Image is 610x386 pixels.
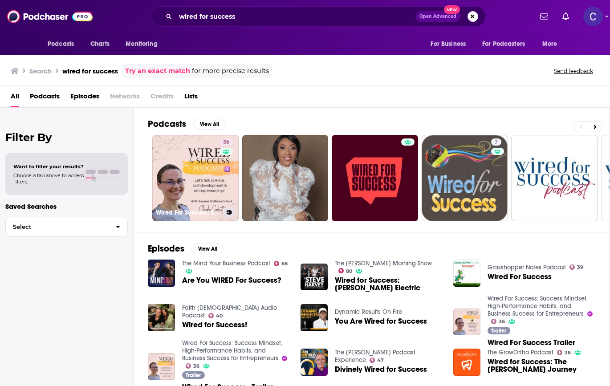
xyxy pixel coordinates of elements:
[30,89,60,107] a: Podcasts
[11,89,19,107] a: All
[182,260,270,267] a: The Mind Your Business Podcast
[148,260,175,287] a: Are You WIRED For Success?
[488,295,588,317] a: Wired For Success: Success Mindset, High-Performance Habits, and Business Success for Entrepreneurs
[551,67,596,75] button: Send feedback
[335,308,402,316] a: Dynamic Results On Fire
[90,38,110,50] span: Charts
[419,14,456,19] span: Open Advanced
[335,276,443,292] span: Wired for Success: [PERSON_NAME] Electric
[577,265,583,269] span: 39
[85,36,115,53] a: Charts
[13,172,84,185] span: Choose a tab above to access filters.
[62,67,118,75] h3: wired for success
[151,6,486,27] div: Search podcasts, credits, & more...
[301,264,328,291] img: Wired for Success: Doc Watts Electric
[186,363,200,369] a: 36
[126,38,157,50] span: Monitoring
[335,276,443,292] a: Wired for Success: Doc Watts Electric
[89,52,96,59] img: tab_keywords_by_traffic_grey.svg
[281,262,288,266] span: 68
[569,264,584,270] a: 39
[335,349,415,364] a: The Don Keathley Podcast Experience
[191,244,224,254] button: View All
[23,23,98,30] div: Domain: [DOMAIN_NAME]
[216,314,223,318] span: 40
[488,339,575,346] a: Wired For Success Trailer
[491,328,506,333] span: Trailer
[583,7,603,26] span: Logged in as publicityxxtina
[182,276,281,284] a: Are You WIRED For Success?
[424,36,477,53] button: open menu
[499,320,505,324] span: 36
[148,118,225,130] a: PodcastsView All
[453,309,480,336] img: Wired For Success Trailer
[13,163,84,170] span: Want to filter your results?
[495,138,498,147] span: 7
[274,261,288,266] a: 68
[431,38,466,50] span: For Business
[7,8,93,25] img: Podchaser - Follow, Share and Rate Podcasts
[335,366,427,373] a: Divinely Wired for Success
[98,53,150,58] div: Keywords by Traffic
[156,209,220,216] h3: Wired For Success: Success Mindset, High-Performance Habits, and Business Success for Entrepreneurs
[25,14,44,21] div: v 4.0.24
[335,317,427,325] a: You Are Wired for Success
[557,350,571,355] a: 36
[444,5,460,14] span: New
[537,9,552,24] a: Show notifications dropdown
[301,349,328,376] img: Divinely Wired for Success
[14,23,21,30] img: website_grey.svg
[482,38,525,50] span: For Podcasters
[29,67,52,75] h3: Search
[422,135,508,221] a: 7
[148,243,224,254] a: EpisodesView All
[110,89,140,107] span: Networks
[148,118,186,130] h2: Podcasts
[182,321,247,329] a: Wired for Success!
[5,131,128,144] h2: Filter By
[453,349,480,376] img: Wired for Success: The Dr. Ethan Larson Journey
[148,243,184,254] h2: Episodes
[14,14,21,21] img: logo_orange.svg
[152,135,239,221] a: 36Wired For Success: Success Mindset, High-Performance Habits, and Business Success for Entrepren...
[346,269,352,273] span: 80
[488,349,553,356] a: The GrowOrtho Podcast
[148,304,175,331] img: Wired for Success!
[223,138,229,147] span: 36
[70,89,99,107] a: Episodes
[148,353,175,380] img: Wired For Success - Trailer
[559,9,573,24] a: Show notifications dropdown
[536,36,569,53] button: open menu
[192,66,269,76] span: for more precise results
[182,339,282,362] a: Wired For Success: Success Mindset, High-Performance Habits, and Business Success for Entrepreneurs
[186,373,201,378] span: Trailer
[220,138,233,146] a: 36
[193,364,199,368] span: 36
[491,319,505,324] a: 36
[6,224,109,230] span: Select
[184,89,198,107] a: Lists
[488,273,552,280] a: Wired For Success
[488,264,566,271] a: Grasshopper Notes Podcast
[415,11,460,22] button: Open AdvancedNew
[34,53,80,58] div: Domain Overview
[175,9,415,24] input: Search podcasts, credits, & more...
[41,36,85,53] button: open menu
[301,304,328,331] img: You Are Wired for Success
